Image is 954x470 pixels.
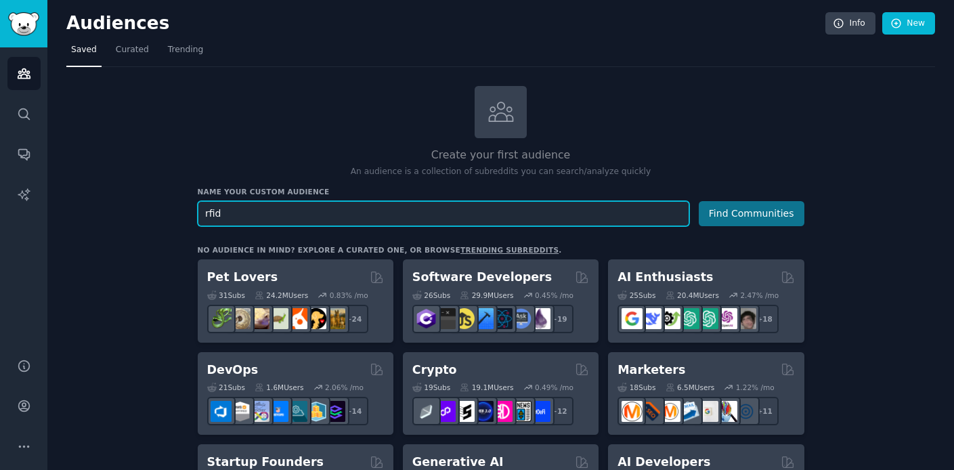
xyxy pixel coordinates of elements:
img: AWS_Certified_Experts [230,401,251,422]
span: Trending [168,44,203,56]
img: software [435,308,456,329]
div: 2.47 % /mo [740,291,779,300]
div: 2.06 % /mo [325,383,364,392]
div: 18 Sub s [617,383,655,392]
h3: Name your custom audience [198,187,804,196]
img: chatgpt_prompts_ [697,308,718,329]
h2: Create your first audience [198,147,804,164]
img: OpenAIDev [716,308,737,329]
h2: Pet Lovers [207,269,278,286]
div: 0.49 % /mo [535,383,573,392]
img: Emailmarketing [678,401,699,422]
div: 29.9M Users [460,291,513,300]
img: DeepSeek [641,308,662,329]
img: bigseo [641,401,662,422]
img: dogbreed [324,308,345,329]
img: AskMarketing [659,401,680,422]
img: ArtificalIntelligence [735,308,756,329]
div: + 12 [545,397,573,425]
img: ballpython [230,308,251,329]
input: Pick a short name, like "Digital Marketers" or "Movie-Goers" [198,201,689,226]
img: reactnative [492,308,513,329]
img: defiblockchain [492,401,513,422]
div: No audience in mind? Explore a curated one, or browse . [198,245,562,255]
div: 31 Sub s [207,291,245,300]
img: web3 [473,401,494,422]
img: PlatformEngineers [324,401,345,422]
div: + 14 [340,397,368,425]
img: ethstaker [454,401,475,422]
a: trending subreddits [460,246,559,254]
div: 1.22 % /mo [736,383,775,392]
img: leopardgeckos [248,308,269,329]
div: 19 Sub s [412,383,450,392]
img: 0xPolygon [435,401,456,422]
img: AskComputerScience [511,308,532,329]
img: learnjavascript [454,308,475,329]
div: + 24 [340,305,368,333]
img: iOSProgramming [473,308,494,329]
a: New [882,12,935,35]
img: chatgpt_promptDesign [678,308,699,329]
h2: Audiences [66,13,825,35]
div: 24.2M Users [255,291,308,300]
div: + 11 [750,397,779,425]
img: PetAdvice [305,308,326,329]
div: + 18 [750,305,779,333]
div: + 19 [545,305,573,333]
img: azuredevops [211,401,232,422]
img: MarketingResearch [716,401,737,422]
img: OnlineMarketing [735,401,756,422]
img: content_marketing [622,401,643,422]
button: Find Communities [699,201,804,226]
a: Trending [163,39,208,67]
img: defi_ [529,401,550,422]
div: 21 Sub s [207,383,245,392]
img: DevOpsLinks [267,401,288,422]
span: Curated [116,44,149,56]
h2: Software Developers [412,269,552,286]
img: platformengineering [286,401,307,422]
img: GummySearch logo [8,12,39,36]
img: aws_cdk [305,401,326,422]
img: herpetology [211,308,232,329]
h2: Marketers [617,362,685,379]
img: elixir [529,308,550,329]
h2: AI Enthusiasts [617,269,713,286]
div: 19.1M Users [460,383,513,392]
h2: DevOps [207,362,259,379]
img: turtle [267,308,288,329]
div: 0.83 % /mo [330,291,368,300]
img: Docker_DevOps [248,401,269,422]
a: Curated [111,39,154,67]
div: 0.45 % /mo [535,291,573,300]
a: Info [825,12,875,35]
span: Saved [71,44,97,56]
img: AItoolsCatalog [659,308,680,329]
img: GoogleGeminiAI [622,308,643,329]
p: An audience is a collection of subreddits you can search/analyze quickly [198,166,804,178]
img: CryptoNews [511,401,532,422]
div: 25 Sub s [617,291,655,300]
img: csharp [416,308,437,329]
h2: Crypto [412,362,457,379]
div: 20.4M Users [666,291,719,300]
div: 26 Sub s [412,291,450,300]
div: 6.5M Users [666,383,715,392]
div: 1.6M Users [255,383,304,392]
img: cockatiel [286,308,307,329]
img: ethfinance [416,401,437,422]
img: googleads [697,401,718,422]
a: Saved [66,39,102,67]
